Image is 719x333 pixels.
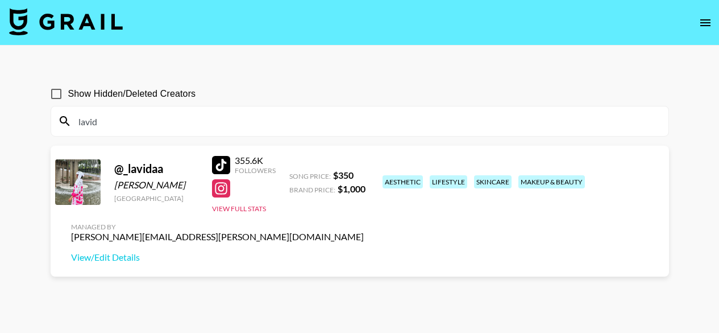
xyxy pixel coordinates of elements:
[68,87,196,101] span: Show Hidden/Deleted Creators
[71,252,364,263] a: View/Edit Details
[694,11,717,34] button: open drawer
[114,194,198,203] div: [GEOGRAPHIC_DATA]
[212,204,266,213] button: View Full Stats
[333,170,354,180] strong: $ 350
[114,179,198,191] div: [PERSON_NAME]
[9,8,123,35] img: Grail Talent
[114,162,198,176] div: @ _lavidaa
[518,175,585,188] div: makeup & beauty
[72,112,662,130] input: Search by User Name
[71,223,364,231] div: Managed By
[235,155,276,166] div: 355.6K
[338,183,365,194] strong: $ 1,000
[474,175,512,188] div: skincare
[235,166,276,175] div: Followers
[71,231,364,242] div: [PERSON_NAME][EMAIL_ADDRESS][PERSON_NAME][DOMAIN_NAME]
[289,172,331,180] span: Song Price:
[430,175,467,188] div: lifestyle
[289,186,335,194] span: Brand Price:
[383,175,423,188] div: aesthetic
